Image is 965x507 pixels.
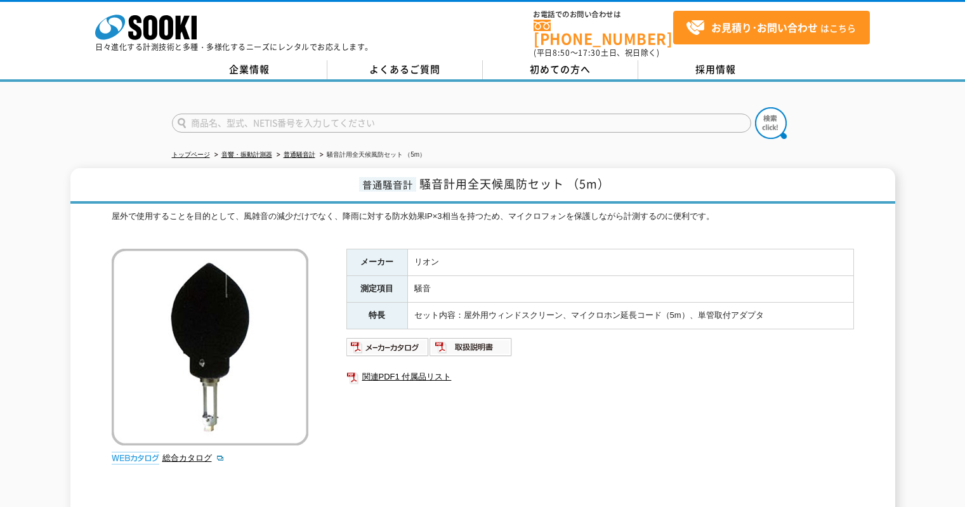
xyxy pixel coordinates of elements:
a: よくあるご質問 [327,60,483,79]
a: 企業情報 [172,60,327,79]
img: 取扱説明書 [430,337,513,357]
a: 取扱説明書 [430,345,513,355]
span: 8:50 [553,47,570,58]
span: 騒音計用全天候風防セット （5m） [419,175,610,192]
span: はこちら [686,18,856,37]
input: 商品名、型式、NETIS番号を入力してください [172,114,751,133]
th: 測定項目 [346,276,407,303]
a: 採用情報 [638,60,794,79]
span: 初めての方へ [530,62,591,76]
a: メーカーカタログ [346,345,430,355]
td: セット内容：屋外用ウィンドスクリーン、マイクロホン延長コード（5m）、単管取付アダプタ [407,303,853,329]
a: 関連PDF1 付属品リスト [346,369,854,385]
img: btn_search.png [755,107,787,139]
img: メーカーカタログ [346,337,430,357]
span: 普通騒音計 [359,177,416,192]
a: お見積り･お問い合わせはこちら [673,11,870,44]
th: 特長 [346,303,407,329]
img: 騒音計用全天候風防セット （5m） [112,249,308,445]
span: 17:30 [578,47,601,58]
a: トップページ [172,151,210,158]
a: [PHONE_NUMBER] [534,20,673,46]
a: 音響・振動計測器 [221,151,272,158]
th: メーカー [346,249,407,276]
strong: お見積り･お問い合わせ [711,20,818,35]
li: 騒音計用全天候風防セット （5m） [317,148,426,162]
a: 普通騒音計 [284,151,315,158]
td: リオン [407,249,853,276]
td: 騒音 [407,276,853,303]
span: (平日 ～ 土日、祝日除く) [534,47,659,58]
a: 初めての方へ [483,60,638,79]
span: お電話でのお問い合わせは [534,11,673,18]
img: webカタログ [112,452,159,464]
div: 屋外で使用することを目的として、風雑音の減少だけでなく、降雨に対する防水効果IP×3相当を持つため、マイクロフォンを保護しながら計測するのに便利です。 [112,210,854,237]
p: 日々進化する計測技術と多種・多様化するニーズにレンタルでお応えします。 [95,43,373,51]
a: 総合カタログ [162,453,225,463]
